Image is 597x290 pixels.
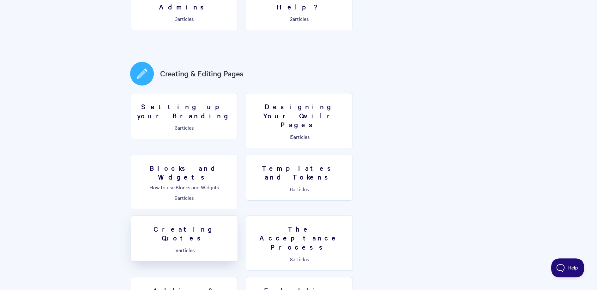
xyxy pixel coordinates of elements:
h3: Designing Your Qwilr Pages [250,102,349,129]
h3: Creating Quotes [135,224,234,242]
p: articles [135,195,234,200]
a: Templates and Tokens 6articles [246,155,353,201]
h3: The Acceptance Process [250,224,349,252]
span: 8 [290,256,293,263]
p: articles [135,16,234,21]
p: How to use Blocks and Widgets [135,184,234,190]
p: articles [135,247,234,253]
h3: Blocks and Widgets [135,163,234,181]
span: 3 [175,15,178,22]
h3: Setting up your Branding [135,102,234,120]
a: Creating Quotes 19articles [131,216,238,262]
a: Designing Your Qwilr Pages 15articles [246,93,353,148]
a: The Acceptance Process 8articles [246,216,353,271]
p: articles [250,256,349,262]
span: 6 [175,124,178,131]
p: articles [250,186,349,192]
p: articles [250,134,349,139]
span: 15 [289,133,293,140]
a: Setting up your Branding 6articles [131,93,238,139]
p: articles [250,16,349,21]
p: articles [135,125,234,130]
span: 2 [290,15,292,22]
span: 19 [174,246,178,253]
h3: Templates and Tokens [250,163,349,181]
iframe: Toggle Customer Support [551,258,584,277]
span: 9 [175,194,178,201]
a: Creating & Editing Pages [160,68,244,79]
span: 6 [290,186,293,192]
a: Blocks and Widgets How to use Blocks and Widgets 9articles [131,155,238,209]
